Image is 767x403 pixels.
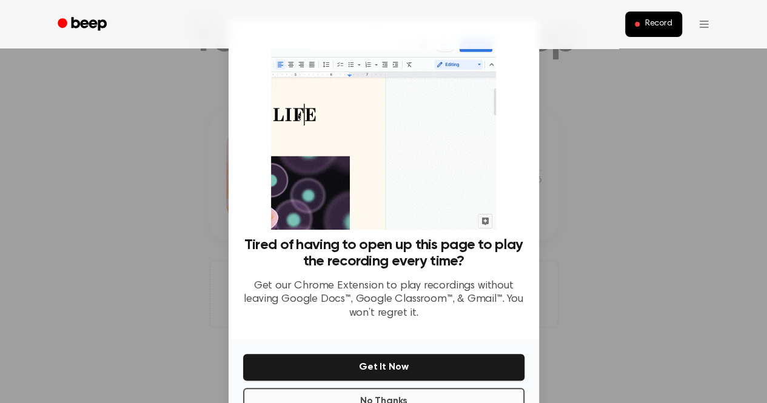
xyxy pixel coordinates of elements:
p: Get our Chrome Extension to play recordings without leaving Google Docs™, Google Classroom™, & Gm... [243,279,524,321]
button: Record [625,12,682,37]
img: Beep extension in action [271,34,496,230]
button: Open menu [689,10,718,39]
button: Get It Now [243,354,524,381]
a: Beep [49,13,118,36]
h3: Tired of having to open up this page to play the recording every time? [243,237,524,270]
span: Record [645,19,672,30]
